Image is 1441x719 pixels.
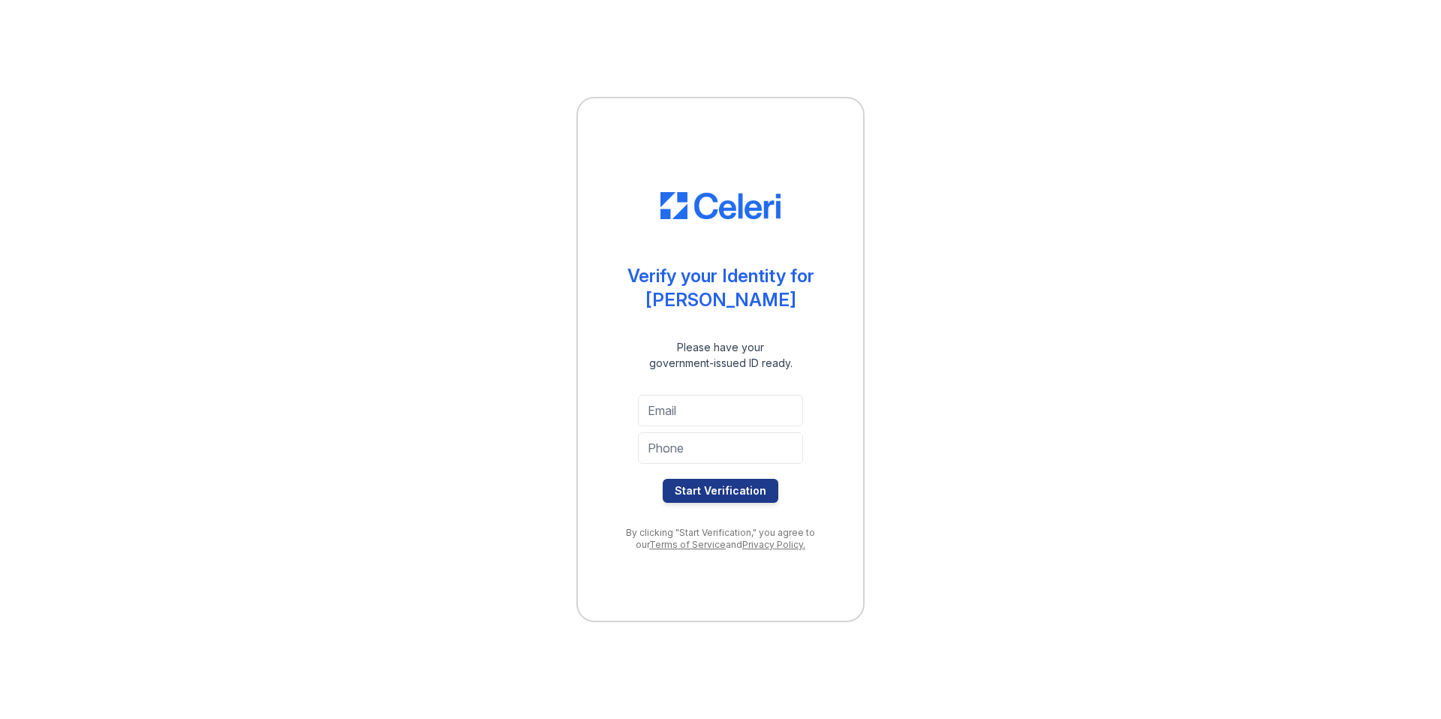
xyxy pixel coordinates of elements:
input: Email [638,395,803,426]
div: Verify your Identity for [PERSON_NAME] [627,264,814,312]
img: CE_Logo_Blue-a8612792a0a2168367f1c8372b55b34899dd931a85d93a1a3d3e32e68fde9ad4.png [660,192,781,219]
div: By clicking "Start Verification," you agree to our and [608,527,833,551]
a: Privacy Policy. [742,539,805,550]
a: Terms of Service [649,539,726,550]
input: Phone [638,432,803,464]
button: Start Verification [663,479,778,503]
div: Please have your government-issued ID ready. [622,339,820,371]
